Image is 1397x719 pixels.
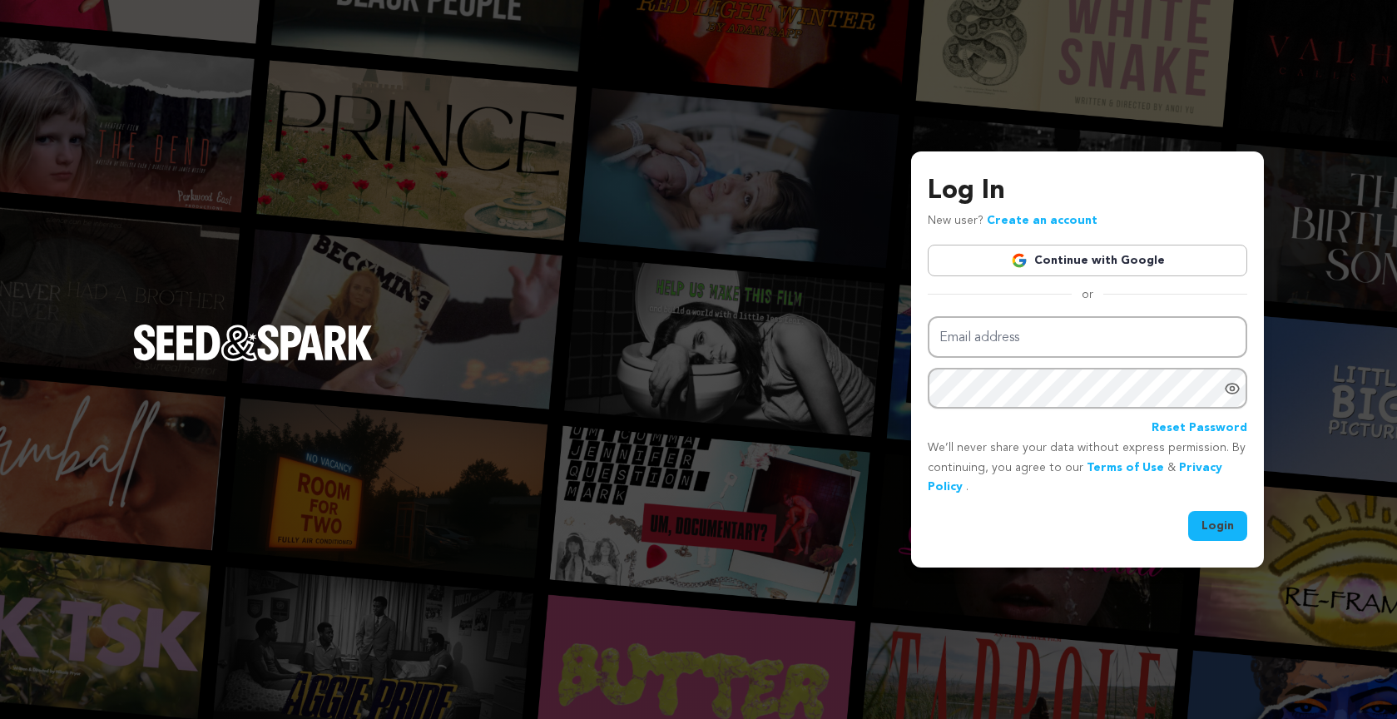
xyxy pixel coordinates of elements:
[1152,419,1247,439] a: Reset Password
[1224,380,1241,397] a: Show password as plain text. Warning: this will display your password on the screen.
[133,325,373,394] a: Seed&Spark Homepage
[928,245,1247,276] a: Continue with Google
[1188,511,1247,541] button: Login
[1087,462,1164,474] a: Terms of Use
[987,215,1097,226] a: Create an account
[1011,252,1028,269] img: Google logo
[133,325,373,361] img: Seed&Spark Logo
[928,211,1097,231] p: New user?
[928,439,1247,498] p: We’ll never share your data without express permission. By continuing, you agree to our & .
[928,316,1247,359] input: Email address
[1072,286,1103,303] span: or
[928,171,1247,211] h3: Log In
